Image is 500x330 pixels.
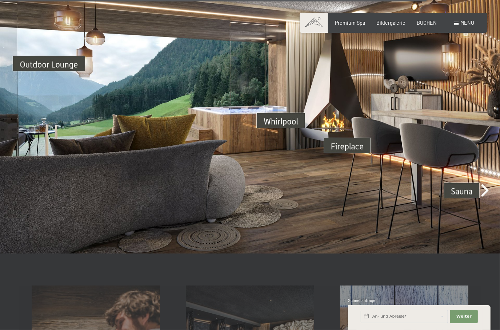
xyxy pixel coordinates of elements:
span: Menü [461,20,475,26]
button: Weiter [450,310,478,323]
a: Bildergalerie [376,20,405,26]
a: Premium Spa [335,20,365,26]
span: Schnellanfrage [348,298,375,303]
a: BUCHEN [417,20,437,26]
span: Weiter [456,314,472,319]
